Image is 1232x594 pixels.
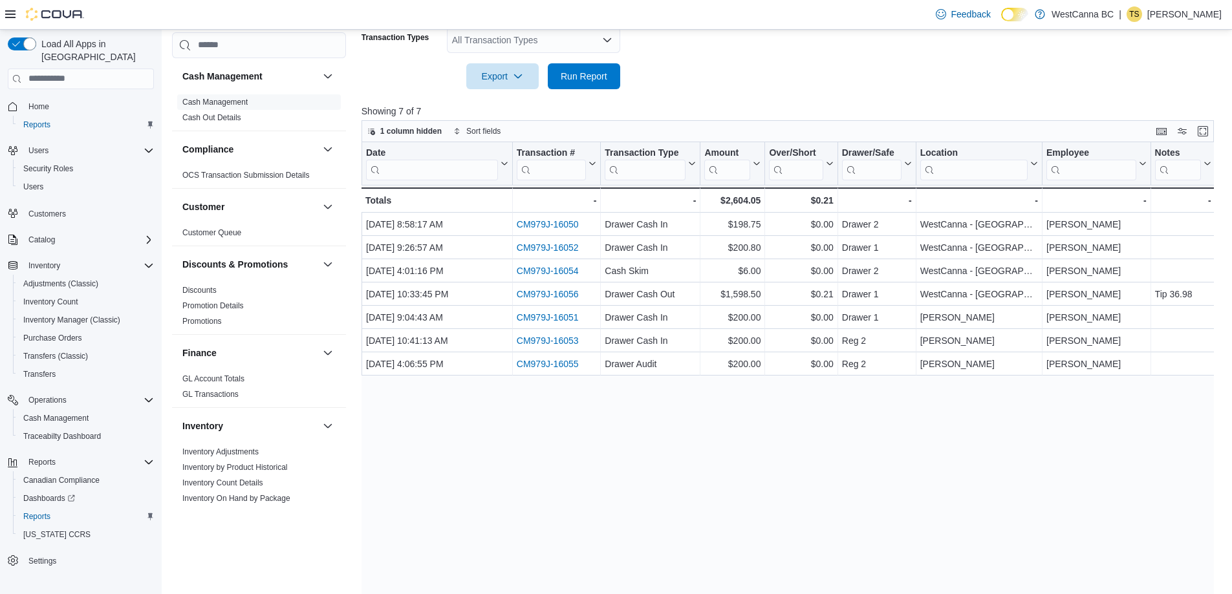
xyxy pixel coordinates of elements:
[920,147,1027,160] div: Location
[704,240,761,255] div: $200.80
[1001,8,1028,21] input: Dark Mode
[366,147,508,180] button: Date
[704,147,750,180] div: Amount
[517,147,587,180] div: Transaction # URL
[704,147,750,160] div: Amount
[769,310,833,325] div: $0.00
[18,527,154,542] span: Washington CCRS
[23,413,89,423] span: Cash Management
[3,142,159,160] button: Users
[1147,6,1222,22] p: [PERSON_NAME]
[320,345,336,361] button: Finance
[18,161,78,176] a: Security Roles
[931,1,996,27] a: Feedback
[365,193,508,208] div: Totals
[362,32,429,43] label: Transaction Types
[320,418,336,434] button: Inventory
[182,478,263,488] span: Inventory Count Details
[18,366,61,382] a: Transfers
[561,70,607,83] span: Run Report
[517,219,579,229] a: CM979J-16050
[517,335,579,346] a: CM979J-16053
[18,294,154,310] span: Inventory Count
[182,228,241,238] span: Customer Queue
[1046,263,1147,279] div: [PERSON_NAME]
[23,553,61,569] a: Settings
[18,410,94,426] a: Cash Management
[182,346,318,359] button: Finance
[182,301,244,311] span: Promotion Details
[23,143,154,158] span: Users
[28,209,66,219] span: Customers
[23,431,101,441] span: Traceabilty Dashboard
[23,205,154,221] span: Customers
[842,147,902,160] div: Drawer/Safe
[13,160,159,178] button: Security Roles
[18,161,154,176] span: Security Roles
[362,123,447,139] button: 1 column hidden
[605,217,696,232] div: Drawer Cash In
[920,333,1038,348] div: [PERSON_NAME]
[28,101,49,112] span: Home
[18,179,154,195] span: Users
[704,310,761,325] div: $200.00
[28,556,56,566] span: Settings
[1195,123,1211,139] button: Enter fullscreen
[23,511,50,522] span: Reports
[182,317,222,326] a: Promotions
[182,171,310,180] a: OCS Transaction Submission Details
[23,164,73,174] span: Security Roles
[13,489,159,507] a: Dashboards
[13,293,159,311] button: Inventory Count
[23,553,154,569] span: Settings
[23,392,72,408] button: Operations
[182,419,223,432] h3: Inventory
[23,258,65,273] button: Inventory
[920,193,1037,208] div: -
[517,289,579,299] a: CM979J-16056
[602,35,612,45] button: Open list of options
[842,217,912,232] div: Drawer 2
[769,147,823,180] div: Over/Short
[182,112,241,123] span: Cash Out Details
[3,231,159,249] button: Catalog
[842,356,912,372] div: Reg 2
[605,147,696,180] button: Transaction Type
[172,371,346,407] div: Finance
[182,346,217,359] h3: Finance
[23,232,154,248] span: Catalog
[182,389,239,399] span: GL Transactions
[1046,217,1147,232] div: [PERSON_NAME]
[1046,193,1147,208] div: -
[704,333,761,348] div: $200.00
[182,301,244,310] a: Promotion Details
[18,509,56,524] a: Reports
[182,316,222,326] span: Promotions
[23,333,82,343] span: Purchase Orders
[182,374,244,383] a: GL Account Totals
[172,167,346,188] div: Compliance
[182,97,248,107] span: Cash Management
[23,143,54,158] button: Users
[182,113,241,122] a: Cash Out Details
[18,330,154,346] span: Purchase Orders
[605,240,696,255] div: Drawer Cash In
[769,193,833,208] div: $0.21
[769,147,823,160] div: Over/Short
[36,37,154,63] span: Load All Apps in [GEOGRAPHIC_DATA]
[1119,6,1121,22] p: |
[182,447,259,457] span: Inventory Adjustments
[842,240,912,255] div: Drawer 1
[366,356,508,372] div: [DATE] 4:06:55 PM
[320,199,336,215] button: Customer
[366,333,508,348] div: [DATE] 10:41:13 AM
[18,527,96,542] a: [US_STATE] CCRS
[380,126,442,136] span: 1 column hidden
[28,395,67,405] span: Operations
[182,98,248,107] a: Cash Management
[23,258,154,273] span: Inventory
[769,217,833,232] div: $0.00
[842,286,912,302] div: Drawer 1
[18,472,105,488] a: Canadian Compliance
[1046,286,1147,302] div: [PERSON_NAME]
